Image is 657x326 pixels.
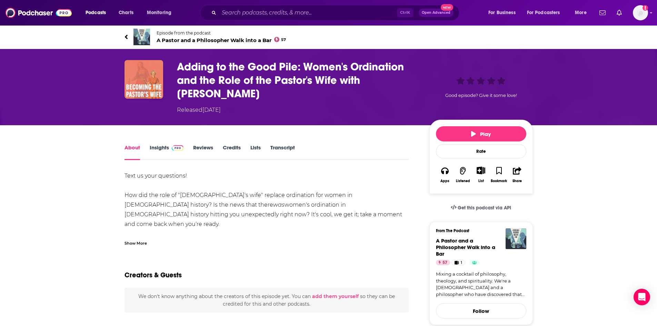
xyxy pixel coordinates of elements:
[114,7,138,18] a: Charts
[441,4,453,11] span: New
[436,228,521,233] h3: From The Podcast
[436,126,526,141] button: Play
[597,7,608,19] a: Show notifications dropdown
[614,7,625,19] a: Show notifications dropdown
[177,106,221,114] div: Released [DATE]
[436,162,454,187] button: Apps
[527,8,560,18] span: For Podcasters
[488,8,516,18] span: For Business
[456,179,470,183] div: Listened
[157,37,286,43] span: A Pastor and a Philosopher Walk into a Bar
[125,60,163,99] img: Adding to the Good Pile: Women's Ordination and the Role of the Pastor's Wife with Beth Allison Barr
[436,237,495,257] a: A Pastor and a Philosopher Walk into a Bar
[142,7,180,18] button: open menu
[491,179,507,183] div: Bookmark
[478,179,484,183] div: List
[471,131,491,137] span: Play
[440,179,449,183] div: Apps
[125,172,187,179] a: Text us your questions!
[250,144,261,160] a: Lists
[6,6,72,19] img: Podchaser - Follow, Share and Rate Podcasts
[454,162,472,187] button: Listened
[422,11,450,14] span: Open Advanced
[506,228,526,249] img: A Pastor and a Philosopher Walk into a Bar
[86,8,106,18] span: Podcasts
[219,7,397,18] input: Search podcasts, credits, & more...
[633,5,648,20] button: Show profile menu
[147,8,171,18] span: Monitoring
[508,162,526,187] button: Share
[445,93,517,98] span: Good episode? Give it some love!
[223,144,241,160] a: Credits
[436,271,526,298] a: Mixing a cocktail of philosophy, theology, and spirituality. We're a [DEMOGRAPHIC_DATA] and a phi...
[634,289,650,305] div: Open Intercom Messenger
[312,294,359,299] button: add them yourself
[451,260,465,265] a: 1
[643,5,648,11] svg: Add a profile image
[119,8,133,18] span: Charts
[273,201,285,208] em: was
[458,205,511,211] span: Get this podcast via API
[575,8,587,18] span: More
[461,259,462,266] span: 1
[397,8,413,17] span: Ctrl K
[436,144,526,158] div: Rate
[484,7,524,18] button: open menu
[522,7,570,18] button: open menu
[570,7,595,18] button: open menu
[633,5,648,20] span: Logged in as Lydia_Gustafson
[193,144,213,160] a: Reviews
[150,144,184,160] a: InsightsPodchaser Pro
[419,9,454,17] button: Open AdvancedNew
[125,271,182,279] h2: Creators & Guests
[281,38,286,41] span: 57
[442,259,447,266] span: 57
[157,30,286,36] span: Episode from the podcast
[445,199,517,216] a: Get this podcast via API
[436,260,450,265] a: 57
[474,167,488,174] button: Show More Button
[172,145,184,151] img: Podchaser Pro
[436,303,526,318] button: Follow
[125,144,140,160] a: About
[270,144,295,160] a: Transcript
[207,5,466,21] div: Search podcasts, credits, & more...
[81,7,115,18] button: open menu
[633,5,648,20] img: User Profile
[125,29,533,45] a: A Pastor and a Philosopher Walk into a BarEpisode from the podcastA Pastor and a Philosopher Walk...
[133,29,150,45] img: A Pastor and a Philosopher Walk into a Bar
[177,60,418,100] h1: Adding to the Good Pile: Women's Ordination and the Role of the Pastor's Wife with Beth Allison Barr
[512,179,522,183] div: Share
[472,162,490,187] div: Show More ButtonList
[138,293,395,307] span: We don't know anything about the creators of this episode yet . You can so they can be credited f...
[490,162,508,187] button: Bookmark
